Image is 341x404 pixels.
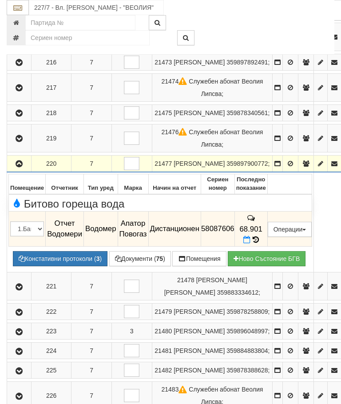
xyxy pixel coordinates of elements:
input: Партида № [25,15,135,30]
td: 7 [71,362,112,379]
span: Партида № [155,59,172,66]
button: Констативни протоколи (3) [13,251,107,266]
td: 220 [31,156,71,172]
td: ; [152,272,273,300]
span: 359896048997 [226,328,268,335]
td: 224 [31,343,71,359]
td: ; [152,124,273,152]
span: 359883334612 [217,289,258,296]
td: ; [152,362,273,379]
td: Водомер [84,211,118,247]
td: ; [152,105,273,121]
span: Партида № [162,386,189,393]
th: Помещение [9,174,46,194]
td: 7 [71,74,112,102]
span: Липсва [201,90,222,97]
th: Отчетник [46,174,84,194]
span: 359897892491 [226,59,268,66]
td: 217 [31,74,71,102]
td: ; [152,74,273,102]
td: ; [152,156,273,172]
span: 359897900772 [226,160,268,167]
span: История на забележките [246,214,256,222]
td: Дистанционен [148,211,201,247]
th: Тип уред [84,174,118,194]
td: 7 [71,272,112,300]
td: 7 [71,323,112,340]
td: 7 [71,54,112,71]
span: [PERSON_NAME] [174,347,225,354]
span: История на показанията [253,236,259,244]
td: 219 [31,124,71,152]
span: Отчет Водомери [47,219,82,238]
span: Служебен абонат Веолия [189,78,263,85]
td: 218 [31,105,71,121]
input: Сериен номер [25,30,150,45]
span: Битово гореща вода [10,198,124,210]
td: 7 [71,156,112,172]
span: Партида № [155,308,172,315]
i: Нов Отчет към 02/09/2025 [243,236,250,244]
span: 68.901 [240,225,262,233]
b: 75 [156,255,163,262]
span: [PERSON_NAME] [174,367,225,374]
button: Новo Състояние БГВ [228,251,305,266]
span: Партида № [162,128,189,136]
td: ; [152,343,273,359]
td: ; [152,54,273,71]
th: Марка [118,174,148,194]
span: [PERSON_NAME] [174,109,225,116]
span: [PERSON_NAME] [174,59,225,66]
span: 359878258809 [226,308,268,315]
span: [PERSON_NAME] [PERSON_NAME] [164,276,247,296]
th: Сериен номер [201,174,234,194]
span: Партида № [177,276,194,284]
td: Апатор Повогаз [118,211,148,247]
span: [PERSON_NAME] [174,328,225,335]
span: 359884883804 [226,347,268,354]
span: Партида № [162,78,189,85]
td: 223 [31,323,71,340]
span: Партида № [155,109,172,116]
td: 222 [31,304,71,320]
b: 3 [96,255,100,262]
span: 359878388628 [226,367,268,374]
span: Липсва [201,141,222,148]
td: 7 [71,105,112,121]
span: Партида № [155,367,172,374]
td: 7 [71,304,112,320]
span: [PERSON_NAME] [174,160,225,167]
span: Служебен абонат Веолия [189,128,263,136]
span: Служебен абонат Веолия [189,386,263,393]
td: ; [152,304,273,320]
button: Документи (75) [109,251,171,266]
span: Партида № [155,347,172,354]
button: Операции [268,222,312,237]
span: 58087606 [201,224,234,233]
td: ; [152,323,273,340]
button: Помещения [172,251,226,266]
span: [PERSON_NAME] [174,308,225,315]
span: Партида № [155,328,172,335]
td: 7 [71,343,112,359]
span: 359878340561 [226,109,268,116]
span: Партида № [155,160,172,167]
td: 221 [31,272,71,300]
th: Последно показание [234,174,267,194]
td: 7 [71,124,112,152]
td: 225 [31,362,71,379]
td: 216 [31,54,71,71]
th: Начин на отчет [148,174,201,194]
span: 3 [130,328,134,335]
